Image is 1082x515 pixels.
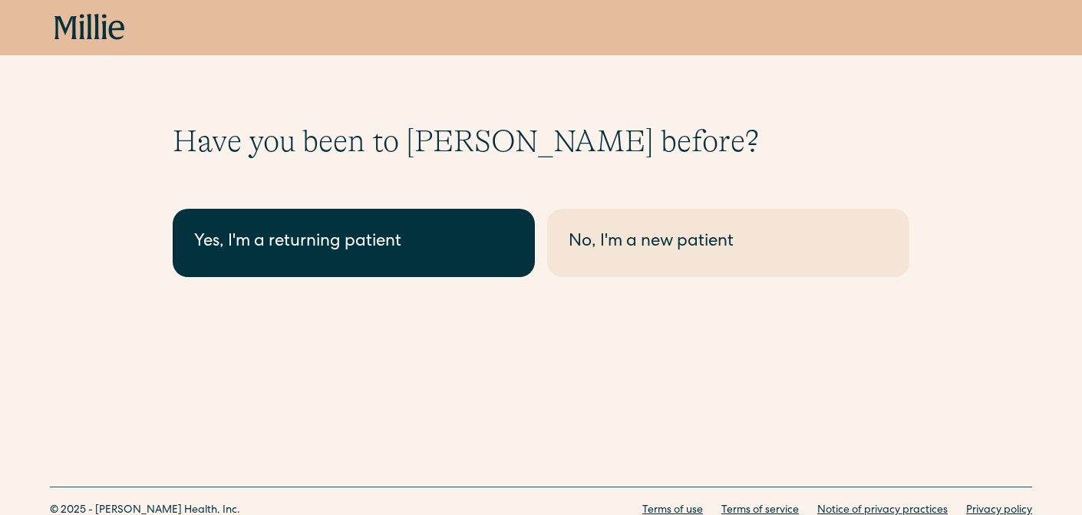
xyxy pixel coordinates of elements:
[547,209,909,277] a: No, I'm a new patient
[173,209,535,277] a: Yes, I'm a returning patient
[194,230,513,256] div: Yes, I'm a returning patient
[173,123,909,160] h1: Have you been to [PERSON_NAME] before?
[569,230,888,256] div: No, I'm a new patient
